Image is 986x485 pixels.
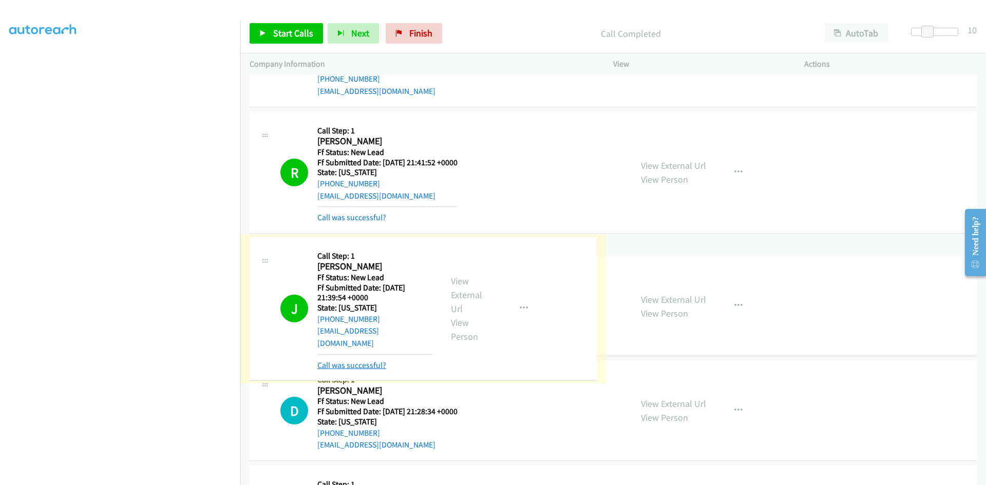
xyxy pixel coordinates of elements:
p: Actions [804,58,977,70]
h5: Call Step: 1 [317,251,432,261]
a: Finish [386,23,442,44]
h5: Ff Status: New Lead [317,147,458,158]
h5: State: [US_STATE] [317,417,458,427]
h5: State: [US_STATE] [317,167,458,178]
span: Finish [409,27,432,39]
a: View External Url [641,398,706,410]
a: Call was successful? [317,212,386,222]
h5: State: [US_STATE] [317,303,432,313]
a: View Person [451,317,478,342]
div: 10 [968,23,977,37]
a: [EMAIL_ADDRESS][DOMAIN_NAME] [317,191,435,201]
a: [EMAIL_ADDRESS][DOMAIN_NAME] [317,86,435,96]
p: Company Information [250,58,595,70]
h1: D [280,397,308,424]
button: Next [328,23,379,44]
h5: Ff Status: New Lead [317,396,458,406]
h2: [PERSON_NAME] [317,135,458,147]
a: View Person [641,173,688,185]
a: [PHONE_NUMBER] [317,428,380,438]
a: View External Url [451,275,482,315]
a: Call was successful? [317,360,386,370]
a: View Person [641,412,688,423]
span: Next [351,27,369,39]
a: [PHONE_NUMBER] [317,74,380,84]
h5: Ff Submitted Date: [DATE] 21:41:52 +0000 [317,158,458,168]
a: [PHONE_NUMBER] [317,314,380,324]
h5: Ff Submitted Date: [DATE] 21:28:34 +0000 [317,406,458,417]
p: Call Completed [456,27,806,41]
a: [EMAIL_ADDRESS][DOMAIN_NAME] [317,326,379,348]
h1: R [280,159,308,186]
span: Start Calls [273,27,313,39]
p: View [613,58,786,70]
div: The call is yet to be attempted [280,397,308,424]
h2: [PERSON_NAME] [317,261,432,273]
a: [EMAIL_ADDRESS][DOMAIN_NAME] [317,440,435,450]
h2: [PERSON_NAME] [317,385,458,397]
h5: Ff Status: New Lead [317,273,432,283]
button: AutoTab [824,23,888,44]
a: Start Calls [250,23,323,44]
a: View External Url [641,160,706,171]
a: [PHONE_NUMBER] [317,179,380,188]
h1: J [280,295,308,322]
iframe: Resource Center [956,202,986,283]
h5: Call Step: 1 [317,126,458,136]
h5: Ff Submitted Date: [DATE] 21:39:54 +0000 [317,283,432,303]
